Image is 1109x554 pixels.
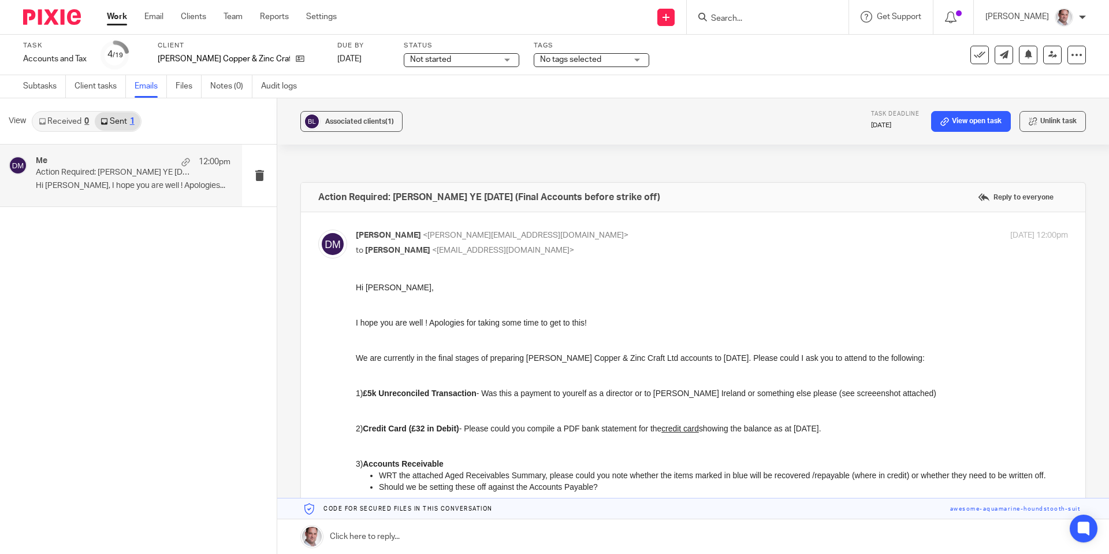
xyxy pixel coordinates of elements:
[36,156,47,166] h4: Me
[260,11,289,23] a: Reports
[300,111,403,132] button: Associated clients(1)
[7,283,78,293] strong: BCZ Ireland Funds
[199,156,230,168] p: 12:00pm
[325,118,394,125] span: Associated clients
[871,121,920,130] p: [DATE]
[36,181,230,191] p: Hi [PERSON_NAME], I hope you are well ! Apologies...
[23,41,87,50] label: Task
[23,200,712,211] p: Should we be setting these off against the Accounts Payable?
[23,75,66,98] a: Subtasks
[144,11,163,23] a: Email
[23,247,712,258] p: WRT the attached Aged Payables Summary, please could you note whether the items marked in blue wi...
[337,41,389,50] label: Due by
[423,231,628,239] span: <[PERSON_NAME][EMAIL_ADDRESS][DOMAIN_NAME]>
[303,113,321,130] img: svg%3E
[1019,111,1086,132] button: Unlink task
[261,75,306,98] a: Audit logs
[1010,230,1068,242] p: [DATE] 12:00pm
[931,111,1011,132] a: View open task
[7,236,76,245] strong: Accounts Payable
[534,41,649,50] label: Tags
[113,52,123,58] small: /19
[985,11,1049,23] p: [PERSON_NAME]
[23,188,712,200] p: WRT the attached Aged Receivables Summary, please could you note whether the items marked in blue...
[7,178,87,187] strong: Accounts Receivable
[36,168,192,178] p: Action Required: [PERSON_NAME] YE [DATE] (Final Accounts before strike off)
[210,75,252,98] a: Notes (0)
[337,55,362,63] span: [DATE]
[306,142,343,152] u: credit card
[540,56,601,64] span: No tags selected
[224,11,243,23] a: Team
[365,246,430,254] span: [PERSON_NAME]
[1055,8,1073,27] img: Munro%20Partners-3202.jpg
[33,112,95,131] a: Received0
[181,11,206,23] a: Clients
[410,56,451,64] span: Not started
[7,107,120,116] strong: £5k Unreconciled Transaction
[356,246,363,254] span: to
[75,75,126,98] a: Client tasks
[871,111,920,117] span: Task deadline
[130,117,135,125] div: 1
[84,117,89,125] div: 0
[158,41,323,50] label: Client
[404,41,519,50] label: Status
[95,112,140,131] a: Sent1
[385,118,394,125] span: (1)
[9,156,27,175] img: svg%3E
[158,53,290,65] p: [PERSON_NAME] Copper & Zinc Craft Ltd
[23,9,81,25] img: Pixie
[975,189,1056,206] label: Reply to everyone
[23,258,712,270] p: Should we be setting these off against the accounts Receivable?
[176,75,202,98] a: Files
[107,11,127,23] a: Work
[318,191,660,203] h4: Action Required: [PERSON_NAME] YE [DATE] (Final Accounts before strike off)
[306,11,337,23] a: Settings
[356,231,421,239] span: [PERSON_NAME]
[80,283,110,293] strong: (£1,600)
[107,48,123,61] div: 4
[877,13,921,21] span: Get Support
[432,246,574,254] span: <[EMAIL_ADDRESS][DOMAIN_NAME]>
[710,14,814,24] input: Search
[135,75,167,98] a: Emails
[23,53,87,65] div: Accounts and Tax
[318,230,347,258] img: svg%3E
[9,115,26,127] span: View
[7,142,103,152] strong: Credit Card (£32 in Debit)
